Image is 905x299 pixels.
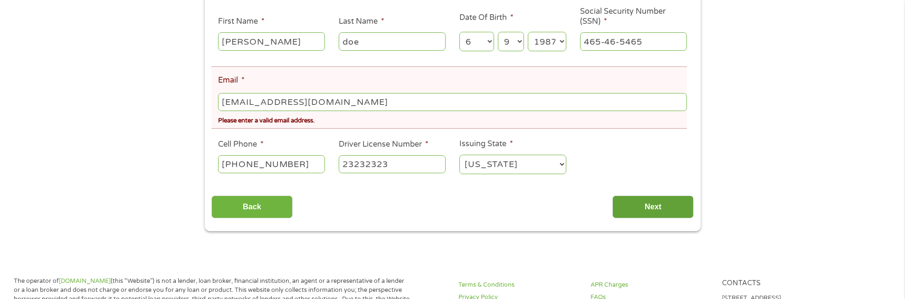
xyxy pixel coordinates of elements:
[218,140,264,149] label: Cell Phone
[459,139,513,149] label: Issuing State
[218,32,325,50] input: John
[211,196,293,219] input: Back
[218,93,686,111] input: john@gmail.com
[218,155,325,173] input: (541) 754-3010
[218,17,265,27] label: First Name
[339,17,384,27] label: Last Name
[612,196,694,219] input: Next
[591,280,711,290] a: APR Charges
[459,13,514,23] label: Date Of Birth
[339,32,446,50] input: Smith
[580,7,687,27] label: Social Security Number (SSN)
[339,140,429,149] label: Driver License Number
[59,277,111,285] a: [DOMAIN_NAME]
[458,280,579,290] a: Terms & Conditions
[218,113,686,126] div: Please enter a valid email address.
[722,279,843,288] h4: Contacts
[218,75,245,85] label: Email
[580,32,687,50] input: 078-05-1120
